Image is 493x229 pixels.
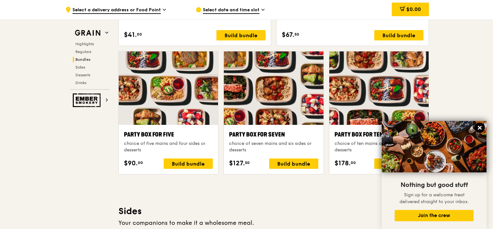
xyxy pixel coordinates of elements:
[245,160,250,165] span: 50
[75,57,91,62] span: Bundles
[382,121,487,172] img: DSC07876-Edit02-Large.jpeg
[334,140,423,153] div: choice of ten mains and eight sides or desserts
[269,158,318,169] div: Build bundle
[118,218,429,227] div: Your companions to make it a wholesome meal.
[124,140,213,153] div: choice of five mains and four sides or desserts
[406,6,421,12] span: $0.00
[294,32,299,37] span: 50
[137,32,142,37] span: 00
[75,81,86,85] span: Drinks
[124,30,137,40] span: $41.
[124,130,213,139] div: Party Box for Five
[229,158,245,168] span: $127.
[73,93,103,107] img: Ember Smokery web logo
[138,160,143,165] span: 00
[73,27,103,39] img: Grain web logo
[400,181,468,189] span: Nothing but good stuff
[475,123,485,133] button: Close
[374,158,423,169] div: Build bundle
[72,7,161,14] span: Select a delivery address or Food Point
[374,30,423,40] div: Build bundle
[124,158,138,168] span: $90.
[118,205,429,217] h3: Sides
[229,140,318,153] div: choice of seven mains and six sides or desserts
[203,7,259,14] span: Select date and time slot
[75,42,94,46] span: Highlights
[334,158,351,168] span: $178.
[334,130,423,139] div: Party Box for Ten
[282,30,294,40] span: $67.
[75,73,90,77] span: Desserts
[400,192,469,204] span: Sign up for a welcome treat delivered straight to your inbox.
[395,210,474,221] button: Join the crew
[75,65,85,70] span: Sides
[351,160,356,165] span: 00
[164,158,213,169] div: Build bundle
[216,30,266,40] div: Build bundle
[229,130,318,139] div: Party Box for Seven
[75,49,91,54] span: Regulars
